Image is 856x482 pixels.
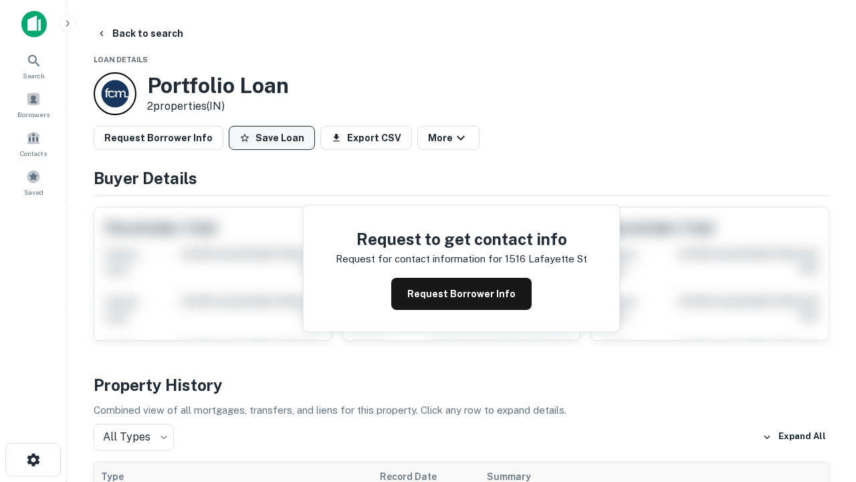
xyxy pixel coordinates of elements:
a: Saved [4,164,63,200]
span: Borrowers [17,109,49,120]
h3: Portfolio Loan [147,73,289,98]
p: Request for contact information for [336,251,502,267]
img: capitalize-icon.png [21,11,47,37]
button: Export CSV [320,126,412,150]
p: 2 properties (IN) [147,98,289,114]
a: Search [4,48,63,84]
h4: Request to get contact info [336,227,587,251]
button: More [417,126,479,150]
h4: Buyer Details [94,166,829,190]
button: Save Loan [229,126,315,150]
iframe: Chat Widget [789,332,856,396]
button: Request Borrower Info [391,278,532,310]
a: Contacts [4,125,63,161]
span: Search [23,70,45,81]
p: 1516 lafayette st [505,251,587,267]
div: All Types [94,424,174,451]
a: Borrowers [4,86,63,123]
button: Back to search [91,21,189,46]
button: Request Borrower Info [94,126,223,150]
span: Contacts [20,148,47,159]
span: Loan Details [94,56,148,64]
span: Saved [24,187,43,197]
h4: Property History [94,373,829,397]
button: Expand All [759,427,829,447]
p: Combined view of all mortgages, transfers, and liens for this property. Click any row to expand d... [94,402,829,418]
